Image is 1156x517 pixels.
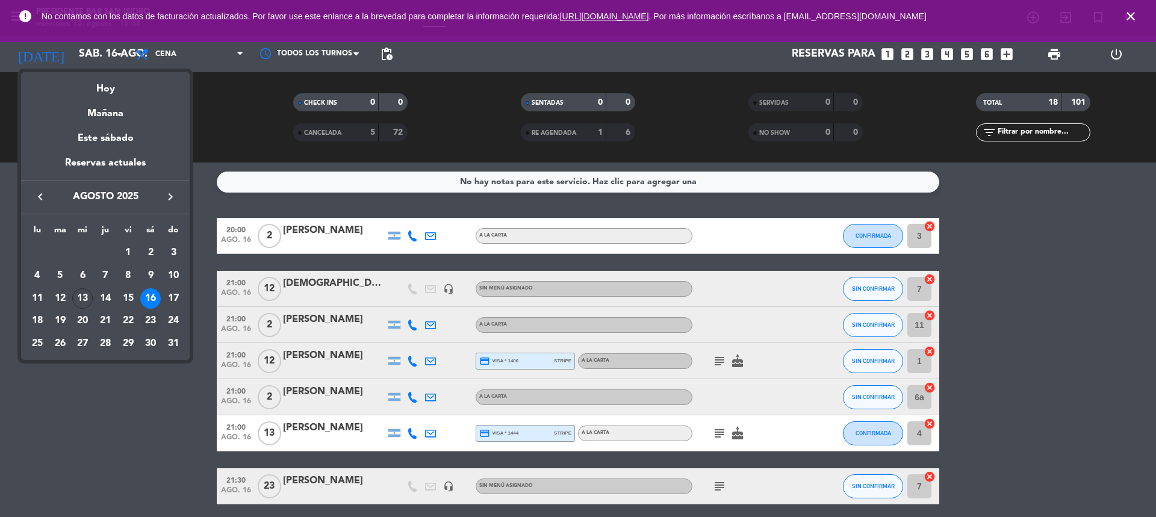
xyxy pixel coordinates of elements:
td: 27 de agosto de 2025 [71,332,94,355]
th: viernes [117,223,140,242]
div: 21 [95,311,116,331]
td: 20 de agosto de 2025 [71,309,94,332]
div: 27 [72,333,93,354]
div: 24 [163,311,184,331]
div: 17 [163,288,184,309]
div: 12 [50,288,70,309]
div: Hoy [21,72,190,97]
div: 28 [95,333,116,354]
div: 18 [27,311,48,331]
div: 7 [95,265,116,286]
td: 3 de agosto de 2025 [162,241,185,264]
div: 11 [27,288,48,309]
td: 29 de agosto de 2025 [117,332,140,355]
div: Reservas actuales [21,155,190,180]
td: 11 de agosto de 2025 [26,287,49,310]
td: 22 de agosto de 2025 [117,309,140,332]
div: 15 [118,288,138,309]
div: 10 [163,265,184,286]
span: agosto 2025 [51,189,160,205]
div: 26 [50,333,70,354]
td: 18 de agosto de 2025 [26,309,49,332]
th: lunes [26,223,49,242]
div: 1 [118,243,138,263]
th: jueves [94,223,117,242]
td: 7 de agosto de 2025 [94,264,117,287]
button: keyboard_arrow_left [30,189,51,205]
div: 5 [50,265,70,286]
td: 13 de agosto de 2025 [71,287,94,310]
div: 16 [140,288,161,309]
td: 8 de agosto de 2025 [117,264,140,287]
div: Este sábado [21,122,190,155]
td: 31 de agosto de 2025 [162,332,185,355]
div: 14 [95,288,116,309]
div: 25 [27,333,48,354]
td: 17 de agosto de 2025 [162,287,185,310]
div: 2 [140,243,161,263]
td: 4 de agosto de 2025 [26,264,49,287]
div: 3 [163,243,184,263]
td: 21 de agosto de 2025 [94,309,117,332]
td: 15 de agosto de 2025 [117,287,140,310]
div: Mañana [21,97,190,122]
div: 31 [163,333,184,354]
div: 20 [72,311,93,331]
div: 19 [50,311,70,331]
div: 4 [27,265,48,286]
div: 9 [140,265,161,286]
th: domingo [162,223,185,242]
td: 16 de agosto de 2025 [140,287,163,310]
td: 14 de agosto de 2025 [94,287,117,310]
div: 6 [72,265,93,286]
div: 29 [118,333,138,354]
td: 30 de agosto de 2025 [140,332,163,355]
div: 13 [72,288,93,309]
td: 5 de agosto de 2025 [49,264,72,287]
td: 28 de agosto de 2025 [94,332,117,355]
th: miércoles [71,223,94,242]
td: 23 de agosto de 2025 [140,309,163,332]
td: 26 de agosto de 2025 [49,332,72,355]
div: 23 [140,311,161,331]
th: sábado [140,223,163,242]
i: keyboard_arrow_right [163,190,178,204]
div: 8 [118,265,138,286]
td: 2 de agosto de 2025 [140,241,163,264]
th: martes [49,223,72,242]
td: 19 de agosto de 2025 [49,309,72,332]
i: keyboard_arrow_left [33,190,48,204]
td: 6 de agosto de 2025 [71,264,94,287]
td: 1 de agosto de 2025 [117,241,140,264]
td: 25 de agosto de 2025 [26,332,49,355]
td: AGO. [26,241,117,264]
td: 24 de agosto de 2025 [162,309,185,332]
div: 30 [140,333,161,354]
td: 10 de agosto de 2025 [162,264,185,287]
div: 22 [118,311,138,331]
td: 12 de agosto de 2025 [49,287,72,310]
td: 9 de agosto de 2025 [140,264,163,287]
button: keyboard_arrow_right [160,189,181,205]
